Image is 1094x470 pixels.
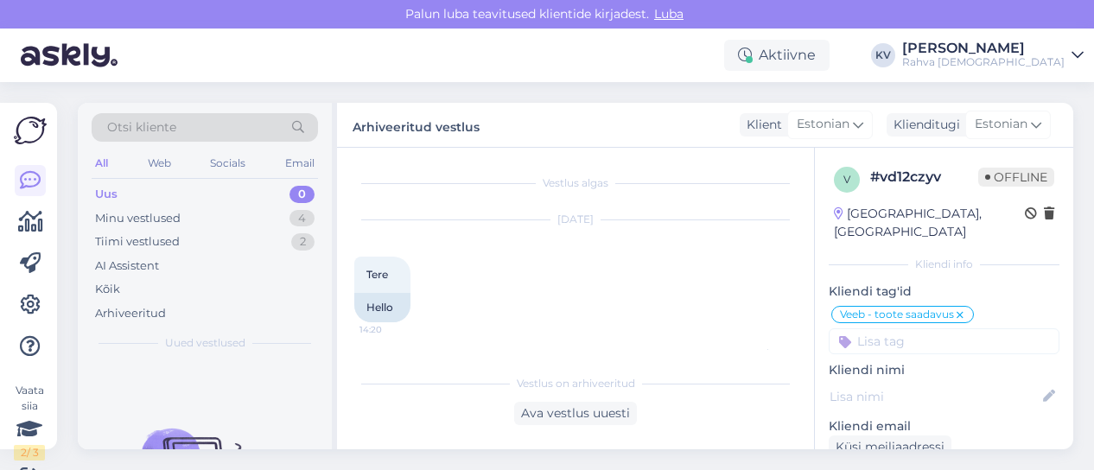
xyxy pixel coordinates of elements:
[887,116,960,134] div: Klienditugi
[14,383,45,460] div: Vaata siia
[107,118,176,137] span: Otsi kliente
[829,417,1059,435] p: Kliendi email
[834,205,1025,241] div: [GEOGRAPHIC_DATA], [GEOGRAPHIC_DATA]
[291,233,315,251] div: 2
[95,281,120,298] div: Kõik
[724,40,830,71] div: Aktiivne
[978,168,1054,187] span: Offline
[649,6,689,22] span: Luba
[727,346,792,359] span: AI Assistent
[282,152,318,175] div: Email
[144,152,175,175] div: Web
[354,175,797,191] div: Vestlus algas
[829,361,1059,379] p: Kliendi nimi
[165,335,245,351] span: Uued vestlused
[289,210,315,227] div: 4
[843,173,850,186] span: v
[797,115,849,134] span: Estonian
[359,323,424,336] span: 14:20
[829,283,1059,301] p: Kliendi tag'id
[871,43,895,67] div: KV
[902,41,1065,55] div: [PERSON_NAME]
[829,328,1059,354] input: Lisa tag
[95,257,159,275] div: AI Assistent
[840,309,954,320] span: Veeb - toote saadavus
[95,305,166,322] div: Arhiveeritud
[95,210,181,227] div: Minu vestlused
[14,445,45,460] div: 2 / 3
[902,55,1065,69] div: Rahva [DEMOGRAPHIC_DATA]
[353,113,480,137] label: Arhiveeritud vestlus
[14,117,47,144] img: Askly Logo
[95,233,180,251] div: Tiimi vestlused
[366,268,388,281] span: Tere
[830,387,1040,406] input: Lisa nimi
[829,257,1059,272] div: Kliendi info
[517,376,635,391] span: Vestlus on arhiveeritud
[289,186,315,203] div: 0
[740,116,782,134] div: Klient
[870,167,978,187] div: # vd12czyv
[95,186,118,203] div: Uus
[92,152,111,175] div: All
[354,212,797,227] div: [DATE]
[902,41,1084,69] a: [PERSON_NAME]Rahva [DEMOGRAPHIC_DATA]
[975,115,1027,134] span: Estonian
[354,293,410,322] div: Hello
[829,435,951,459] div: Küsi meiliaadressi
[207,152,249,175] div: Socials
[514,402,637,425] div: Ava vestlus uuesti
